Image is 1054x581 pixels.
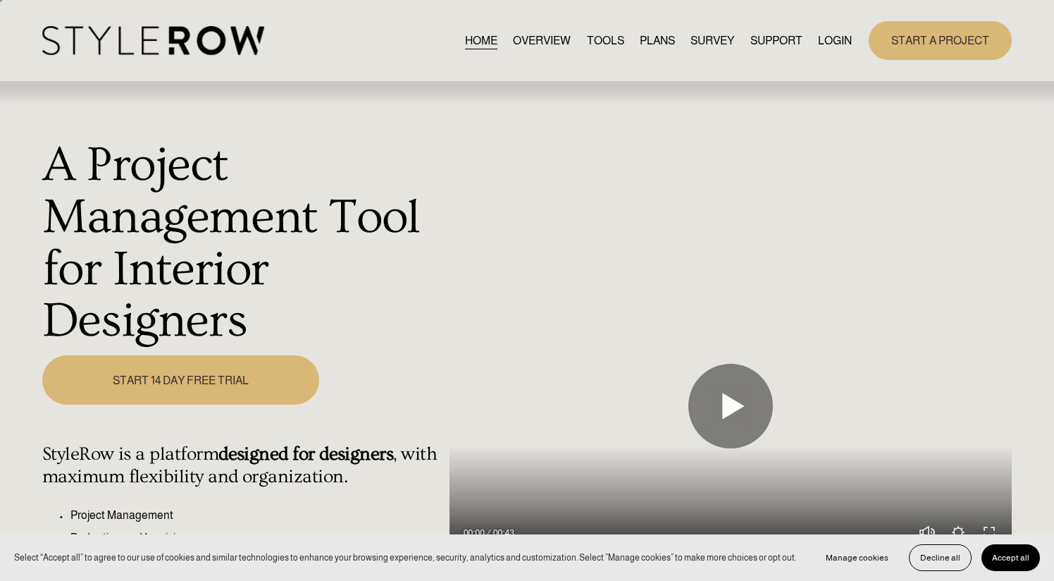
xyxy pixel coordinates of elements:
[909,544,972,571] button: Decline all
[869,21,1012,60] a: START A PROJECT
[750,31,802,50] a: folder dropdown
[826,553,888,563] span: Manage cookies
[587,31,624,50] a: TOOLS
[14,551,796,565] p: Select “Accept all” to agree to our use of cookies and similar technologies to enhance your brows...
[42,444,442,488] h4: StyleRow is a platform , with maximum flexibility and organization.
[688,364,773,448] button: Play
[750,32,802,49] span: SUPPORT
[42,355,320,405] a: START 14 DAY FREE TRIAL
[465,31,497,50] a: HOME
[70,507,442,524] p: Project Management
[992,553,1029,563] span: Accept all
[920,553,960,563] span: Decline all
[513,31,571,50] a: OVERVIEW
[42,26,264,55] img: StyleRow
[640,31,675,50] a: PLANS
[818,31,852,50] a: LOGIN
[981,544,1040,571] button: Accept all
[488,526,518,540] div: Duration
[70,530,442,546] p: Budgeting and Invoicing
[815,544,899,571] button: Manage cookies
[464,526,488,540] div: Current time
[42,140,442,348] h1: A Project Management Tool for Interior Designers
[218,444,393,465] strong: designed for designers
[690,31,734,50] a: SURVEY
